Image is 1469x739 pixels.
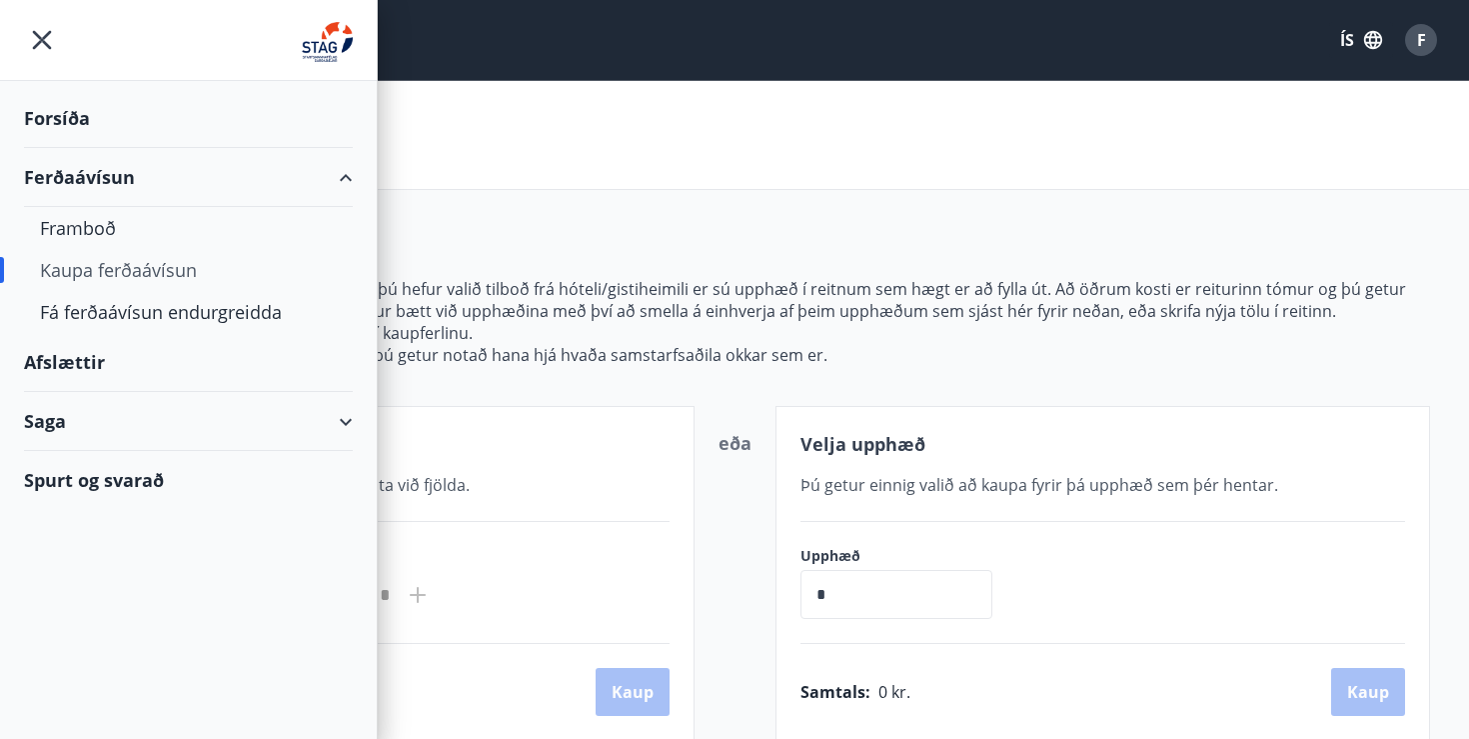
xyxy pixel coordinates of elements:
[24,148,353,207] div: Ferðaávísun
[39,344,1430,366] p: Mundu að ferðaávísunin rennur aldrei út og þú getur notað hana hjá hvaða samstarfsaðila okkar sem...
[40,249,337,291] div: Kaupa ferðaávísun
[40,207,337,249] div: Framboð
[800,546,1012,566] label: Upphæð
[24,392,353,451] div: Saga
[40,291,337,333] div: Fá ferðaávísun endurgreidda
[1329,22,1393,58] button: ÍS
[24,89,353,148] div: Forsíða
[302,22,353,62] img: union_logo
[800,681,870,703] span: Samtals :
[1417,29,1426,51] span: F
[24,22,60,58] button: menu
[24,333,353,392] div: Afslættir
[800,474,1278,496] span: Þú getur einnig valið að kaupa fyrir þá upphæð sem þér hentar.
[1397,16,1445,64] button: F
[719,431,751,455] span: eða
[24,451,353,509] div: Spurt og svarað
[878,681,910,703] span: 0 kr.
[39,322,1430,344] p: Athugaðu að niðurgreiðslan bætist við síðar í kaupferlinu.
[800,432,925,456] span: Velja upphæð
[39,278,1430,322] p: Hér getur þú valið upphæð ávísunarinnar. Ef þú hefur valið tilboð frá hóteli/gistiheimili er sú u...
